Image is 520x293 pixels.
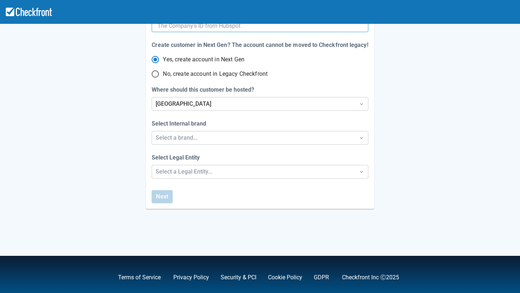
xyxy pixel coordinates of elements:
[314,274,329,281] a: GDPR
[152,41,368,49] div: Create customer in Next Gen? The account cannot be moved to Checkfront legacy!
[156,100,351,108] div: [GEOGRAPHIC_DATA]
[358,168,365,175] span: Dropdown icon
[302,273,330,282] div: .
[173,274,209,281] a: Privacy Policy
[152,119,209,128] label: Select Internal brand
[342,274,399,281] a: Checkfront Inc Ⓒ2025
[118,274,161,281] a: Terms of Service
[268,274,302,281] a: Cookie Policy
[358,134,365,141] span: Dropdown icon
[156,167,351,176] div: Select a Legal Entity...
[152,153,203,162] label: Select Legal Entity
[416,215,520,293] iframe: Chat Widget
[152,86,257,94] label: Where should this customer be hosted?
[107,273,162,282] div: ,
[358,100,365,108] span: Dropdown icon
[221,274,256,281] a: Security & PCI
[163,70,268,78] span: No, create account in Legacy Checkfront
[156,134,351,142] div: Select a brand...
[163,55,244,64] span: Yes, create account in Next Gen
